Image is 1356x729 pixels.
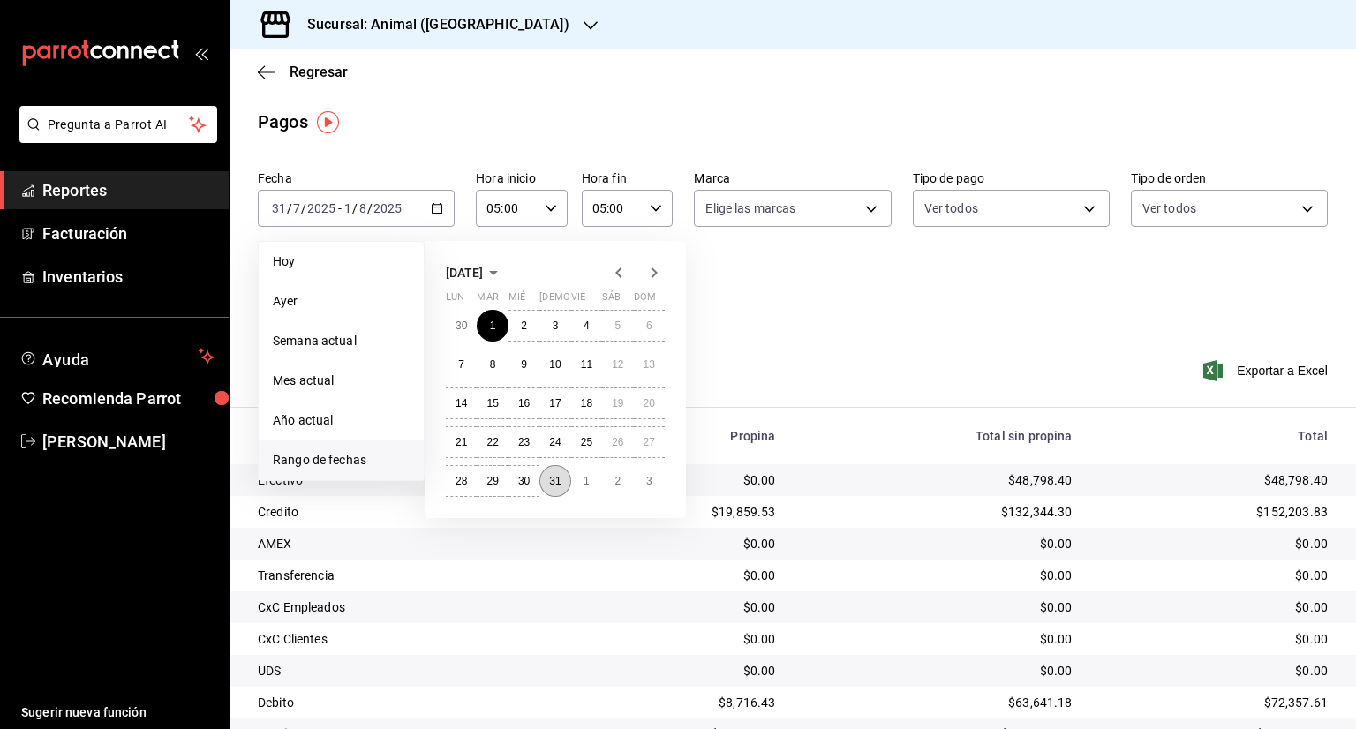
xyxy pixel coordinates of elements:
abbr: 31 de julio de 2025 [549,475,561,487]
button: 14 de julio de 2025 [446,387,477,419]
abbr: sábado [602,291,621,310]
button: 3 de agosto de 2025 [634,465,665,497]
div: $0.00 [1101,535,1328,552]
abbr: 18 de julio de 2025 [581,397,592,410]
span: Inventarios [42,265,215,289]
span: Pregunta a Parrot AI [48,116,190,134]
button: 20 de julio de 2025 [634,387,665,419]
div: AMEX [258,535,556,552]
abbr: 1 de julio de 2025 [490,319,496,332]
div: $72,357.61 [1101,694,1328,711]
span: Mes actual [273,372,410,390]
div: Transferencia [258,567,556,584]
button: 15 de julio de 2025 [477,387,508,419]
abbr: 7 de julio de 2025 [458,358,464,371]
abbr: 2 de agosto de 2025 [614,475,621,487]
span: Ver todos [1142,199,1196,217]
abbr: 2 de julio de 2025 [521,319,527,332]
div: CxC Empleados [258,598,556,616]
span: / [352,201,358,215]
div: $63,641.18 [804,694,1073,711]
label: Hora inicio [476,172,568,184]
abbr: 10 de julio de 2025 [549,358,561,371]
button: 22 de julio de 2025 [477,426,508,458]
abbr: 28 de julio de 2025 [456,475,467,487]
div: $0.00 [804,598,1073,616]
abbr: domingo [634,291,656,310]
button: 30 de junio de 2025 [446,310,477,342]
img: Tooltip marker [317,111,339,133]
input: -- [343,201,352,215]
button: 1 de julio de 2025 [477,310,508,342]
button: 12 de julio de 2025 [602,349,633,380]
span: - [338,201,342,215]
input: -- [358,201,367,215]
abbr: 23 de julio de 2025 [518,436,530,448]
span: / [367,201,373,215]
div: Total sin propina [804,429,1073,443]
button: Regresar [258,64,348,80]
div: $0.00 [584,630,775,648]
button: 21 de julio de 2025 [446,426,477,458]
div: $0.00 [1101,662,1328,680]
abbr: 12 de julio de 2025 [612,358,623,371]
button: 2 de agosto de 2025 [602,465,633,497]
div: $0.00 [584,598,775,616]
div: $0.00 [1101,630,1328,648]
span: / [287,201,292,215]
button: Exportar a Excel [1207,360,1328,381]
span: Año actual [273,411,410,430]
abbr: 24 de julio de 2025 [549,436,561,448]
abbr: 25 de julio de 2025 [581,436,592,448]
abbr: 3 de julio de 2025 [553,319,559,332]
abbr: lunes [446,291,464,310]
button: 5 de julio de 2025 [602,310,633,342]
div: Pagos [258,109,308,135]
abbr: viernes [571,291,585,310]
div: UDS [258,662,556,680]
span: Reportes [42,178,215,202]
button: 3 de julio de 2025 [539,310,570,342]
abbr: 1 de agosto de 2025 [584,475,590,487]
abbr: 27 de julio de 2025 [644,436,655,448]
button: 7 de julio de 2025 [446,349,477,380]
span: Sugerir nueva función [21,703,215,722]
span: Facturación [42,222,215,245]
button: 9 de julio de 2025 [508,349,539,380]
div: $0.00 [1101,567,1328,584]
button: [DATE] [446,262,504,283]
button: 30 de julio de 2025 [508,465,539,497]
div: Total [1101,429,1328,443]
input: -- [292,201,301,215]
button: 17 de julio de 2025 [539,387,570,419]
div: $0.00 [804,567,1073,584]
div: $132,344.30 [804,503,1073,521]
abbr: 13 de julio de 2025 [644,358,655,371]
div: $0.00 [804,662,1073,680]
button: open_drawer_menu [194,46,208,60]
abbr: 16 de julio de 2025 [518,397,530,410]
abbr: 22 de julio de 2025 [486,436,498,448]
button: 4 de julio de 2025 [571,310,602,342]
span: / [301,201,306,215]
span: Semana actual [273,332,410,350]
button: 24 de julio de 2025 [539,426,570,458]
span: Ayuda [42,346,192,367]
button: 26 de julio de 2025 [602,426,633,458]
div: CxC Clientes [258,630,556,648]
abbr: 14 de julio de 2025 [456,397,467,410]
div: $0.00 [584,567,775,584]
abbr: 4 de julio de 2025 [584,319,590,332]
input: -- [271,201,287,215]
a: Pregunta a Parrot AI [12,128,217,147]
abbr: 30 de junio de 2025 [456,319,467,332]
div: $8,716.43 [584,694,775,711]
button: 29 de julio de 2025 [477,465,508,497]
abbr: 11 de julio de 2025 [581,358,592,371]
button: 28 de julio de 2025 [446,465,477,497]
abbr: 30 de julio de 2025 [518,475,530,487]
abbr: 19 de julio de 2025 [612,397,623,410]
span: Elige las marcas [705,199,795,217]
